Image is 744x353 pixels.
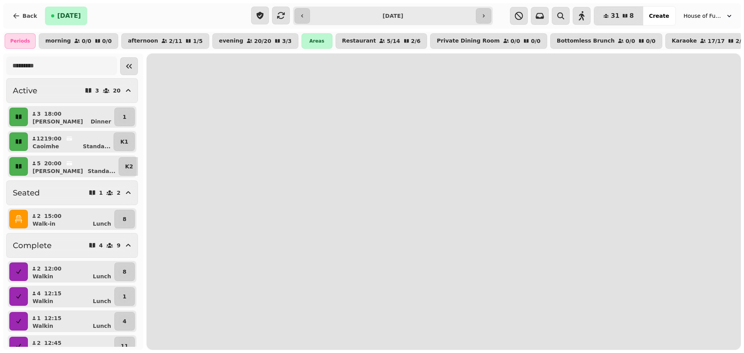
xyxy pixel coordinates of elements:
[44,314,62,322] p: 12:15
[29,262,113,281] button: 212:00WalkinLunch
[83,142,111,150] p: Standa ...
[36,110,41,118] p: 3
[57,13,81,19] span: [DATE]
[6,180,138,205] button: Seated12
[219,38,243,44] p: evening
[29,287,113,306] button: 412:15WalkinLunch
[102,38,112,44] p: 0 / 0
[114,262,135,281] button: 8
[282,38,292,44] p: 3 / 3
[114,132,135,151] button: K1
[6,233,138,258] button: Complete49
[13,240,52,251] h2: Complete
[91,118,111,125] p: Dinner
[44,159,62,167] p: 20:00
[44,135,62,142] p: 19:00
[611,13,619,19] span: 31
[99,190,103,195] p: 1
[114,312,135,331] button: 4
[114,210,135,228] button: 8
[301,33,332,49] div: Areas
[36,135,41,142] p: 12
[672,38,697,44] p: Karaoke
[550,33,662,49] button: Bottomless Brunch0/00/0
[117,243,121,248] p: 9
[113,88,121,93] p: 20
[45,7,87,25] button: [DATE]
[121,342,128,350] p: 11
[33,220,55,228] p: Walk-in
[36,314,41,322] p: 1
[22,13,37,19] span: Back
[33,118,83,125] p: [PERSON_NAME]
[649,13,669,19] span: Create
[82,38,91,44] p: 0 / 0
[45,38,71,44] p: morning
[117,190,121,195] p: 2
[36,290,41,297] p: 4
[708,38,725,44] p: 17 / 17
[122,215,126,223] p: 8
[93,220,111,228] p: Lunch
[44,339,62,347] p: 12:45
[33,272,53,280] p: Walkin
[120,57,138,75] button: Collapse sidebar
[13,85,37,96] h2: Active
[122,113,126,121] p: 1
[6,78,138,103] button: Active320
[128,38,158,44] p: afternoon
[193,38,203,44] p: 1 / 5
[122,317,126,325] p: 4
[44,290,62,297] p: 12:15
[125,163,133,170] p: K2
[625,38,635,44] p: 0 / 0
[531,38,541,44] p: 0 / 0
[646,38,656,44] p: 0 / 0
[169,38,182,44] p: 2 / 11
[36,265,41,272] p: 2
[33,142,59,150] p: Caoimhe
[29,210,113,228] button: 215:00Walk-inLunch
[387,38,400,44] p: 5 / 14
[29,108,113,126] button: 318:00[PERSON_NAME]Dinner
[95,88,99,93] p: 3
[99,243,103,248] p: 4
[5,33,36,49] div: Periods
[430,33,547,49] button: Private Dining Room0/00/0
[36,159,41,167] p: 5
[336,33,427,49] button: Restaurant5/142/6
[212,33,298,49] button: evening20/203/3
[33,322,53,330] p: Walkin
[39,33,118,49] button: morning0/00/0
[36,339,41,347] p: 2
[511,38,520,44] p: 0 / 0
[120,138,128,146] p: K1
[13,187,40,198] h2: Seated
[437,38,499,44] p: Private Dining Room
[119,157,140,176] button: K2
[594,7,643,25] button: 318
[29,312,113,331] button: 112:15WalkinLunch
[122,293,126,300] p: 1
[121,33,209,49] button: afternoon2/111/5
[342,38,376,44] p: Restaurant
[44,110,62,118] p: 18:00
[684,12,722,20] span: House of Fu Manchester
[557,38,615,44] p: Bottomless Brunch
[44,212,62,220] p: 15:00
[36,212,41,220] p: 2
[93,297,111,305] p: Lunch
[679,9,738,23] button: House of Fu Manchester
[122,268,126,276] p: 8
[33,167,83,175] p: [PERSON_NAME]
[254,38,271,44] p: 20 / 20
[29,132,112,151] button: 1219:00CaoimheStanda...
[93,272,111,280] p: Lunch
[33,297,53,305] p: Walkin
[114,108,135,126] button: 1
[88,167,115,175] p: Standa ...
[29,157,117,176] button: 520:00[PERSON_NAME]Standa...
[44,265,62,272] p: 12:00
[630,13,634,19] span: 8
[114,287,135,306] button: 1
